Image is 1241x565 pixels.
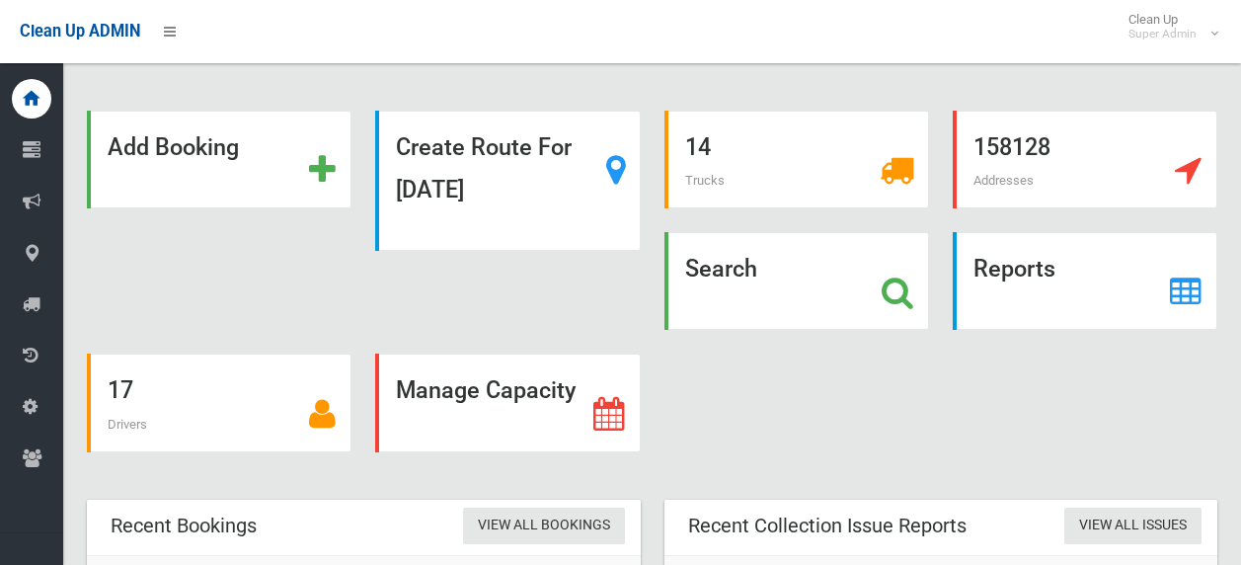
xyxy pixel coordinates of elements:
[463,508,625,544] a: View All Bookings
[685,173,725,188] span: Trucks
[108,376,133,404] strong: 17
[664,111,929,208] a: 14 Trucks
[375,111,640,251] a: Create Route For [DATE]
[1128,27,1197,41] small: Super Admin
[973,173,1034,188] span: Addresses
[396,133,572,203] strong: Create Route For [DATE]
[1064,508,1202,544] a: View All Issues
[1119,12,1216,41] span: Clean Up
[396,376,576,404] strong: Manage Capacity
[87,111,351,208] a: Add Booking
[20,22,140,40] span: Clean Up ADMIN
[375,354,640,451] a: Manage Capacity
[87,507,280,545] header: Recent Bookings
[973,255,1055,282] strong: Reports
[973,133,1050,161] strong: 158128
[664,232,929,330] a: Search
[685,133,711,161] strong: 14
[108,133,239,161] strong: Add Booking
[664,507,990,545] header: Recent Collection Issue Reports
[953,111,1217,208] a: 158128 Addresses
[685,255,757,282] strong: Search
[108,417,147,432] span: Drivers
[953,232,1217,330] a: Reports
[87,354,351,451] a: 17 Drivers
